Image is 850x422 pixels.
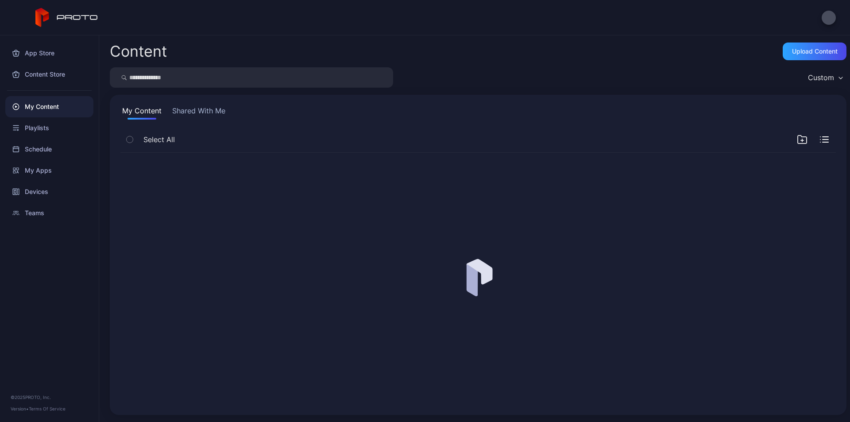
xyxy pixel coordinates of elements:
[120,105,163,120] button: My Content
[5,139,93,160] a: Schedule
[5,202,93,224] a: Teams
[143,134,175,145] span: Select All
[11,394,88,401] div: © 2025 PROTO, Inc.
[808,73,834,82] div: Custom
[792,48,838,55] div: Upload Content
[5,117,93,139] a: Playlists
[804,67,846,88] button: Custom
[11,406,29,411] span: Version •
[5,43,93,64] a: App Store
[5,96,93,117] a: My Content
[783,43,846,60] button: Upload Content
[5,181,93,202] a: Devices
[170,105,227,120] button: Shared With Me
[29,406,66,411] a: Terms Of Service
[110,44,167,59] div: Content
[5,160,93,181] a: My Apps
[5,64,93,85] a: Content Store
